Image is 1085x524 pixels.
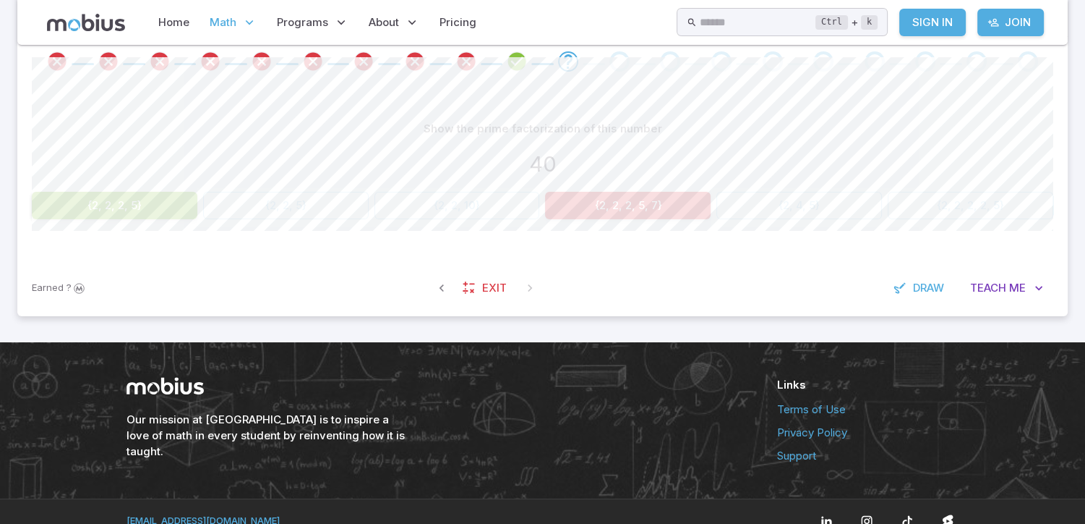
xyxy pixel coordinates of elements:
[200,51,220,72] div: Review your answer
[861,15,878,30] kbd: k
[456,51,476,72] div: Review your answer
[32,281,87,295] p: Sign In to earn Mobius dollars
[885,274,954,302] button: Draw
[899,9,966,36] a: Sign In
[913,280,944,296] span: Draw
[777,448,959,464] a: Support
[517,275,543,301] span: On Latest Question
[154,6,194,39] a: Home
[970,280,1006,296] span: Teach
[47,51,67,72] div: Review your answer
[32,192,197,219] button: {2, 2, 2, 5}
[711,51,732,72] div: Go to the next question
[507,51,527,72] div: Review your answer
[529,148,557,180] h3: 40
[150,51,170,72] div: Review your answer
[609,51,630,72] div: Go to the next question
[405,51,425,72] div: Review your answer
[126,412,408,460] h6: Our mission at [GEOGRAPHIC_DATA] is to inspire a love of math in every student by reinventing how...
[915,51,935,72] div: Go to the next question
[353,51,374,72] div: Review your answer
[32,281,64,295] span: Earned
[482,280,507,296] span: Exit
[977,9,1044,36] a: Join
[369,14,399,30] span: About
[455,274,517,302] a: Exit
[277,14,328,30] span: Programs
[777,425,959,441] a: Privacy Policy
[545,192,711,219] button: {2, 2, 2, 5, 7}
[966,51,987,72] div: Go to the next question
[429,275,455,301] span: Previous Question
[558,51,578,72] div: Go to the next question
[960,274,1053,302] button: TeachMe
[815,14,878,31] div: +
[1009,280,1026,296] span: Me
[777,402,959,418] a: Terms of Use
[865,51,885,72] div: Go to the next question
[813,51,833,72] div: Go to the next question
[777,377,959,393] h6: Links
[660,51,680,72] div: Go to the next question
[1018,51,1038,72] div: Go to the next question
[210,14,236,30] span: Math
[98,51,119,72] div: Review your answer
[303,51,323,72] div: Review your answer
[252,51,272,72] div: Review your answer
[424,121,662,137] p: Show the prime factorization of this number
[435,6,481,39] a: Pricing
[763,51,783,72] div: Go to the next question
[67,281,72,295] span: ?
[815,15,848,30] kbd: Ctrl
